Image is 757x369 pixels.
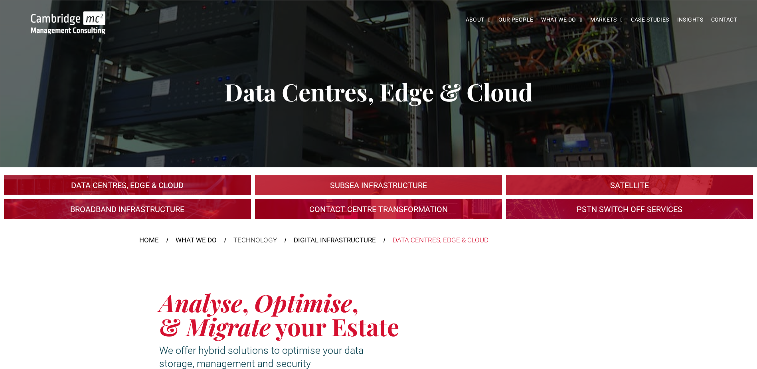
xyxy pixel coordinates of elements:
[254,286,352,318] span: Optimise
[255,175,502,195] a: TECHNOLOGY > DIGITAL INFRASTRUCTURE > Subsea Infrastructure | Cambridge MC
[233,235,277,246] div: TECHNOLOGY
[255,199,502,219] a: TECHNOLOGY > DIGITAL INFRASTRUCTURE > Contact Centre Transformation & Customer Satisfaction
[534,14,585,26] a: WHAT WE DO
[294,235,376,246] a: DIGITAL INFRASTRUCTURE
[4,175,251,195] a: An industrial plant
[186,310,271,342] span: Migrate
[673,14,707,26] a: INSIGHTS
[31,12,105,21] a: Your Business Transformed | Cambridge Management Consulting
[139,235,159,246] a: HOME
[159,286,242,318] span: Analyse
[585,14,627,26] a: MARKETS
[139,235,618,246] nav: Breadcrumbs
[491,14,534,26] a: OUR PEOPLE
[506,175,753,195] a: A large mall with arched glass roof
[242,286,249,318] span: ,
[176,235,217,246] a: WHAT WE DO
[275,310,399,342] span: your Estate
[506,199,753,219] a: TECHNOLOGY > DIGITAL INFRASTRUCTURE > PSTN Switch-Off Services | Cambridge MC
[31,11,105,34] img: Go to Homepage
[4,199,251,219] a: A crowd in silhouette at sunset, on a rise or lookout point
[159,286,358,342] span: , &
[707,14,741,26] a: CONTACT
[457,14,492,26] a: ABOUT
[393,235,488,246] div: DATA CENTRES, EDGE & CLOUD
[627,14,673,26] a: CASE STUDIES
[224,75,533,107] span: Data Centres, Edge & Cloud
